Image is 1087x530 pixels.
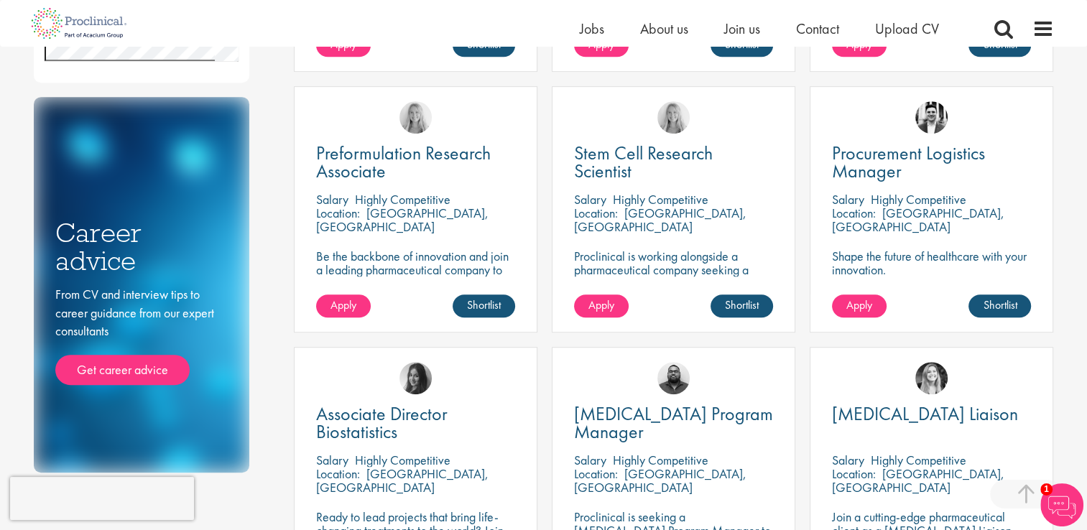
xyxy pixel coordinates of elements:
[316,465,360,482] span: Location:
[871,452,966,468] p: Highly Competitive
[574,249,773,304] p: Proclinical is working alongside a pharmaceutical company seeking a Stem Cell Research Scientist ...
[832,205,1004,235] p: [GEOGRAPHIC_DATA], [GEOGRAPHIC_DATA]
[574,205,618,221] span: Location:
[875,19,939,38] a: Upload CV
[316,141,491,183] span: Preformulation Research Associate
[724,19,760,38] a: Join us
[640,19,688,38] a: About us
[871,191,966,208] p: Highly Competitive
[316,465,489,496] p: [GEOGRAPHIC_DATA], [GEOGRAPHIC_DATA]
[399,362,432,394] img: Heidi Hennigan
[574,452,606,468] span: Salary
[316,144,515,180] a: Preformulation Research Associate
[832,191,864,208] span: Salary
[580,19,604,38] a: Jobs
[574,401,773,444] span: [MEDICAL_DATA] Program Manager
[55,355,190,385] a: Get career advice
[574,191,606,208] span: Salary
[574,465,618,482] span: Location:
[613,191,708,208] p: Highly Competitive
[574,141,713,183] span: Stem Cell Research Scientist
[613,452,708,468] p: Highly Competitive
[330,297,356,312] span: Apply
[316,249,515,304] p: Be the backbone of innovation and join a leading pharmaceutical company to help keep life-changin...
[355,452,450,468] p: Highly Competitive
[574,294,629,317] a: Apply
[796,19,839,38] a: Contact
[968,294,1031,317] a: Shortlist
[588,297,614,312] span: Apply
[10,477,194,520] iframe: reCAPTCHA
[1040,483,1053,496] span: 1
[846,297,872,312] span: Apply
[316,401,448,444] span: Associate Director Biostatistics
[657,362,690,394] img: Ashley Bennett
[832,452,864,468] span: Salary
[915,101,948,134] img: Edward Little
[832,401,1018,426] span: [MEDICAL_DATA] Liaison
[711,294,773,317] a: Shortlist
[316,205,360,221] span: Location:
[316,205,489,235] p: [GEOGRAPHIC_DATA], [GEOGRAPHIC_DATA]
[832,141,985,183] span: Procurement Logistics Manager
[55,285,228,385] div: From CV and interview tips to career guidance from our expert consultants
[832,144,1031,180] a: Procurement Logistics Manager
[832,405,1031,423] a: [MEDICAL_DATA] Liaison
[355,191,450,208] p: Highly Competitive
[574,144,773,180] a: Stem Cell Research Scientist
[657,101,690,134] img: Shannon Briggs
[316,452,348,468] span: Salary
[915,362,948,394] img: Manon Fuller
[316,294,371,317] a: Apply
[1040,483,1083,526] img: Chatbot
[832,249,1031,276] p: Shape the future of healthcare with your innovation.
[832,205,876,221] span: Location:
[574,465,746,496] p: [GEOGRAPHIC_DATA], [GEOGRAPHIC_DATA]
[453,294,515,317] a: Shortlist
[832,294,887,317] a: Apply
[574,405,773,441] a: [MEDICAL_DATA] Program Manager
[574,205,746,235] p: [GEOGRAPHIC_DATA], [GEOGRAPHIC_DATA]
[399,101,432,134] img: Shannon Briggs
[316,191,348,208] span: Salary
[832,465,876,482] span: Location:
[316,405,515,441] a: Associate Director Biostatistics
[55,219,228,274] h3: Career advice
[832,465,1004,496] p: [GEOGRAPHIC_DATA], [GEOGRAPHIC_DATA]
